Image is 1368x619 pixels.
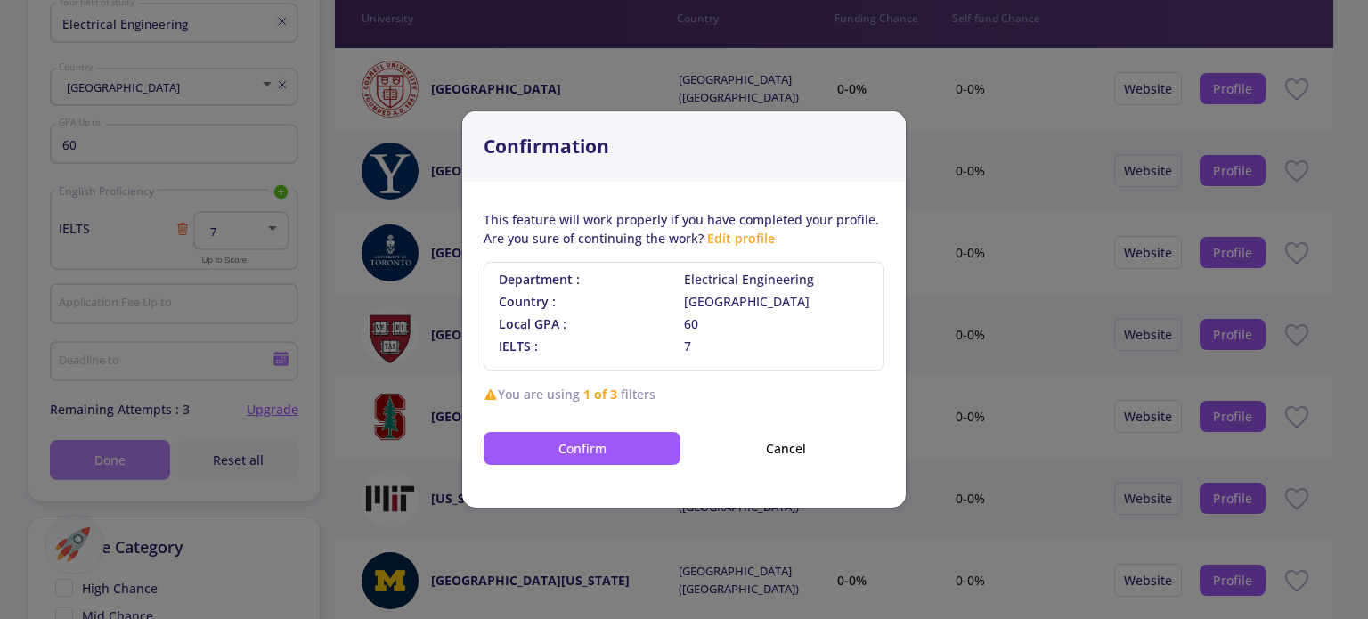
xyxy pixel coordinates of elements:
[499,314,684,333] span: Local GPA :
[462,111,906,183] div: Confirmation
[499,292,684,311] span: Country :
[684,270,869,289] span: Electrical Engineering
[484,210,884,248] div: This feature will work properly if you have completed your profile. Are you sure of continuing th...
[688,432,884,465] button: Cancel
[499,270,684,289] span: Department :
[499,337,684,355] span: IELTS :
[498,385,580,403] span: You are using
[583,385,617,403] span: 1 of 3
[684,314,869,333] span: 60
[707,230,775,247] a: Edit profile
[621,385,655,403] span: filters
[684,292,869,311] span: [GEOGRAPHIC_DATA]
[684,337,869,355] span: 7
[484,432,680,465] button: Confirm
